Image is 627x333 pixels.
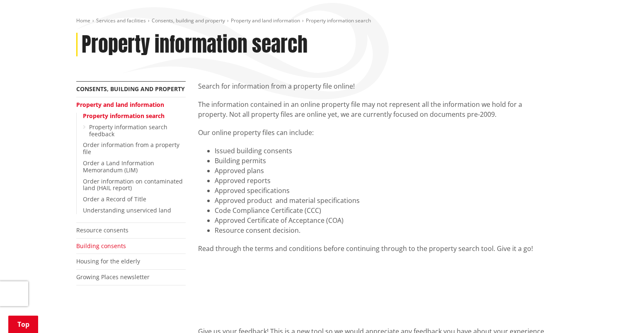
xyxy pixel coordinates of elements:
[198,99,551,119] p: The information contained in an online property file may not represent all the information we hol...
[83,206,171,214] a: Understanding unserviced land
[76,242,126,250] a: Building consents
[306,17,371,24] span: Property information search
[83,195,146,203] a: Order a Record of Title
[76,257,140,265] a: Housing for the elderly
[589,298,619,328] iframe: Messenger Launcher
[83,177,183,192] a: Order information on contaminated land (HAIL report)
[89,123,167,138] a: Property information search feedback
[76,226,128,234] a: Resource consents
[215,156,551,166] li: Building permits
[215,146,551,156] li: Issued building consents
[152,17,225,24] a: Consents, building and property
[83,159,154,174] a: Order a Land Information Memorandum (LIM)
[215,215,551,225] li: Approved Certificate of Acceptance (COA)
[215,225,551,235] li: Resource consent decision.
[198,128,314,137] span: Our online property files can include:
[76,85,185,93] a: Consents, building and property
[215,166,551,176] li: Approved plans
[76,273,150,281] a: Growing Places newsletter
[215,176,551,186] li: Approved reports
[215,186,551,195] li: Approved specifications
[215,205,551,215] li: Code Compliance Certificate (CCC)
[76,17,551,24] nav: breadcrumb
[8,316,38,333] a: Top
[215,195,551,205] li: Approved product and material specifications
[198,244,551,253] div: Read through the terms and conditions before continuing through to the property search tool. Give...
[83,112,165,120] a: Property information search
[82,33,307,57] h1: Property information search
[76,17,90,24] a: Home
[198,81,551,91] p: Search for information from a property file online!
[76,101,164,109] a: Property and land information
[231,17,300,24] a: Property and land information
[96,17,146,24] a: Services and facilities
[83,141,179,156] a: Order information from a property file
